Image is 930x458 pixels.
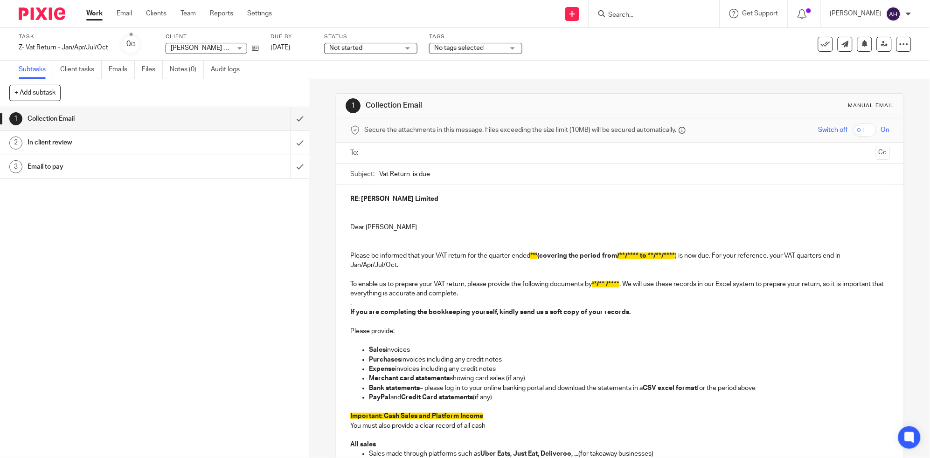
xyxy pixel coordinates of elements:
p: showing card sales (if any) [369,374,890,383]
img: svg%3E [886,7,901,21]
strong: statements [439,394,473,401]
h1: Collection Email [28,112,197,126]
label: Task [19,33,108,41]
small: /3 [131,42,136,47]
p: Please be informed that your VAT return for the quarter ended ) is now due. For your reference, y... [350,251,890,270]
span: Important: Cash Sales and Platform Income [350,413,483,419]
strong: Merchant card statements [369,375,450,382]
span: Secure the attachments in this message. Files exceeding the size limit (10MB) will be secured aut... [364,125,676,135]
p: Please provide: [350,327,890,336]
p: Dear [PERSON_NAME] [350,223,890,232]
strong: Expense [369,366,395,372]
button: Cc [876,146,890,160]
p: To enable us to prepare your VAT return, please provide the following documents by . We will use ... [350,280,890,299]
label: Client [166,33,259,41]
div: Manual email [848,102,895,109]
a: Notes (0) [170,61,204,79]
strong: CSV excel format [643,385,697,391]
span: Switch off [819,125,848,135]
h1: Collection Email [366,101,640,110]
h1: In client review [28,136,197,150]
strong: Credit Card [401,394,437,401]
a: Audit logs [211,61,247,79]
a: Files [142,61,163,79]
span: Get Support [743,10,778,17]
p: [PERSON_NAME] [830,9,881,18]
a: Clients [146,9,167,18]
label: To: [350,148,361,157]
a: Client tasks [60,61,102,79]
a: Subtasks [19,61,53,79]
p: . [350,298,890,308]
button: + Add subtask [9,85,61,101]
div: 1 [9,112,22,125]
strong: Uber Eats, Just Eat, Deliveroo, ... [480,451,578,457]
a: Email [117,9,132,18]
span: No tags selected [434,45,484,51]
div: 0 [126,39,136,49]
div: Z- Vat Return - Jan/Apr/Jul/Oct [19,43,108,52]
div: 3 [9,160,22,173]
label: Due by [271,33,312,41]
a: Emails [109,61,135,79]
span: On [881,125,890,135]
p: – please log in to your online banking portal and download the statements in a for the period above [369,383,890,393]
strong: If you are completing the bookkeeping yourself, kindly send us a soft copy of your records. [350,309,631,315]
p: invoices including any credit notes [369,355,890,364]
label: Tags [429,33,522,41]
div: 1 [346,98,361,113]
p: and (if any) [369,393,890,402]
strong: Sales [369,347,386,353]
strong: PayPal [369,394,390,401]
strong: Purchases [369,356,401,363]
p: invoices [369,345,890,355]
strong: RE: [PERSON_NAME] Limited [350,196,438,202]
p: You must also provide a clear record of all cash [350,421,890,431]
span: [PERSON_NAME] Limited [171,45,245,51]
p: invoices including any credit notes [369,364,890,374]
input: Search [608,11,692,20]
a: Settings [247,9,272,18]
strong: All sales [350,441,376,448]
a: Reports [210,9,233,18]
strong: (covering the period from [537,253,675,259]
h1: Email to pay [28,160,197,174]
a: Work [86,9,103,18]
label: Subject: [350,170,375,179]
span: Not started [329,45,362,51]
a: Team [180,9,196,18]
label: Status [324,33,417,41]
div: 2 [9,137,22,150]
strong: Bank statements [369,385,420,391]
img: Pixie [19,7,65,20]
span: [DATE] [271,44,290,51]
